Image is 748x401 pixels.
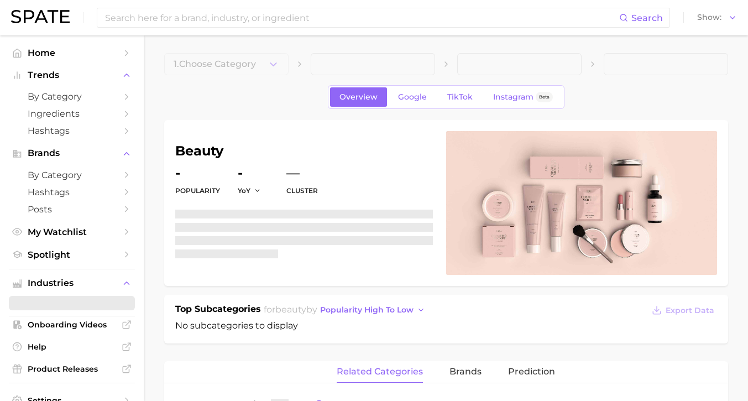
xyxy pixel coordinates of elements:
[104,8,619,27] input: Search here for a brand, industry, or ingredient
[339,92,378,102] span: Overview
[9,166,135,184] a: by Category
[697,14,721,20] span: Show
[449,367,482,377] span: brands
[175,303,261,319] h1: Top Subcategories
[508,367,555,377] span: Prediction
[493,92,533,102] span: Instagram
[175,166,220,180] dd: -
[9,316,135,333] a: Onboarding Videos
[28,227,116,237] span: My Watchlist
[11,10,70,23] img: SPATE
[238,186,250,195] span: YoY
[9,105,135,122] a: Ingredients
[174,59,256,69] span: 1. Choose Category
[337,367,423,377] span: related categories
[9,44,135,61] a: Home
[398,92,427,102] span: Google
[28,204,116,215] span: Posts
[694,11,740,25] button: Show
[28,126,116,136] span: Hashtags
[9,338,135,355] a: Help
[389,87,436,107] a: Google
[438,87,482,107] a: TikTok
[9,88,135,105] a: by Category
[275,304,306,315] span: beauty
[28,170,116,180] span: by Category
[320,305,414,315] span: popularity high to low
[164,53,289,75] button: 1.Choose Category
[238,186,261,195] button: YoY
[28,364,116,374] span: Product Releases
[447,92,473,102] span: TikTok
[28,148,116,158] span: Brands
[666,306,714,315] span: Export Data
[28,70,116,80] span: Trends
[175,144,433,158] h1: beauty
[9,246,135,263] a: Spotlight
[330,87,387,107] a: Overview
[28,48,116,58] span: Home
[238,166,269,180] dd: -
[28,320,116,330] span: Onboarding Videos
[28,342,116,352] span: Help
[9,67,135,84] button: Trends
[28,249,116,260] span: Spotlight
[28,278,116,288] span: Industries
[175,184,220,197] dt: Popularity
[317,303,428,317] button: popularity high to low
[28,91,116,102] span: by Category
[286,184,318,197] dt: cluster
[631,13,663,23] span: Search
[9,201,135,218] a: Posts
[264,304,428,315] span: for by
[484,87,562,107] a: InstagramBeta
[28,187,116,197] span: Hashtags
[9,223,135,241] a: My Watchlist
[539,92,550,102] span: Beta
[175,303,717,332] div: No subcategories to display
[9,122,135,139] a: Hashtags
[9,145,135,162] button: Brands
[28,108,116,119] span: Ingredients
[286,166,300,180] span: —
[649,303,716,318] button: Export Data
[9,184,135,201] a: Hashtags
[9,361,135,377] a: Product Releases
[9,275,135,291] button: Industries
